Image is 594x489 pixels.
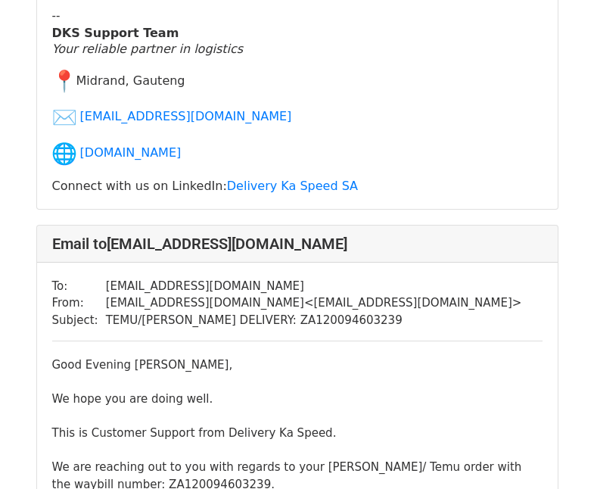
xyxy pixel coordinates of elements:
[52,9,61,23] span: --
[106,312,522,329] td: TEMU/[PERSON_NAME] DELIVERY: ZA120094603239
[52,105,76,129] img: ✉️
[52,69,76,93] img: 📍
[106,278,522,295] td: [EMAIL_ADDRESS][DOMAIN_NAME]
[52,278,106,295] td: To:
[52,178,543,194] p: Connect with us on LinkedIn:
[227,179,358,193] a: Delivery Ka Speed SA
[52,312,106,329] td: Subject:
[52,69,543,93] p: Midrand, Gauteng
[518,416,594,489] iframe: Chat Widget
[80,145,182,160] a: [DOMAIN_NAME]
[52,42,244,56] em: Your reliable partner in logistics
[52,294,106,312] td: From:
[106,294,522,312] td: [EMAIL_ADDRESS][DOMAIN_NAME] < [EMAIL_ADDRESS][DOMAIN_NAME] >
[80,109,292,123] a: [EMAIL_ADDRESS][DOMAIN_NAME]
[52,26,179,40] strong: DKS Support Team
[52,235,543,253] h4: Email to [EMAIL_ADDRESS][DOMAIN_NAME]
[52,142,76,166] img: 🌐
